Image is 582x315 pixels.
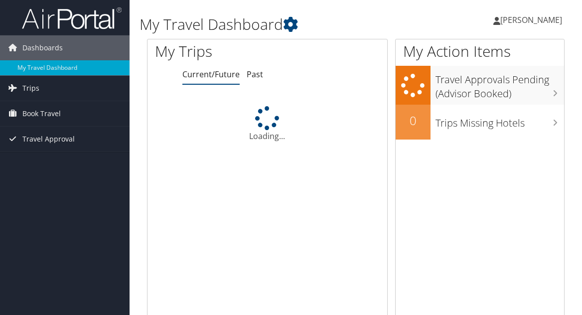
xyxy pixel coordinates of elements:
a: 0Trips Missing Hotels [396,105,564,140]
span: Trips [22,76,39,101]
h3: Trips Missing Hotels [436,111,564,130]
a: Current/Future [182,69,240,80]
a: [PERSON_NAME] [493,5,572,35]
div: Loading... [147,106,387,142]
h1: My Action Items [396,41,564,62]
span: Book Travel [22,101,61,126]
h2: 0 [396,112,431,129]
a: Past [247,69,263,80]
h1: My Trips [155,41,280,62]
span: [PERSON_NAME] [500,14,562,25]
a: Travel Approvals Pending (Advisor Booked) [396,66,564,104]
span: Dashboards [22,35,63,60]
img: airportal-logo.png [22,6,122,30]
h3: Travel Approvals Pending (Advisor Booked) [436,68,564,101]
span: Travel Approval [22,127,75,152]
h1: My Travel Dashboard [140,14,428,35]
